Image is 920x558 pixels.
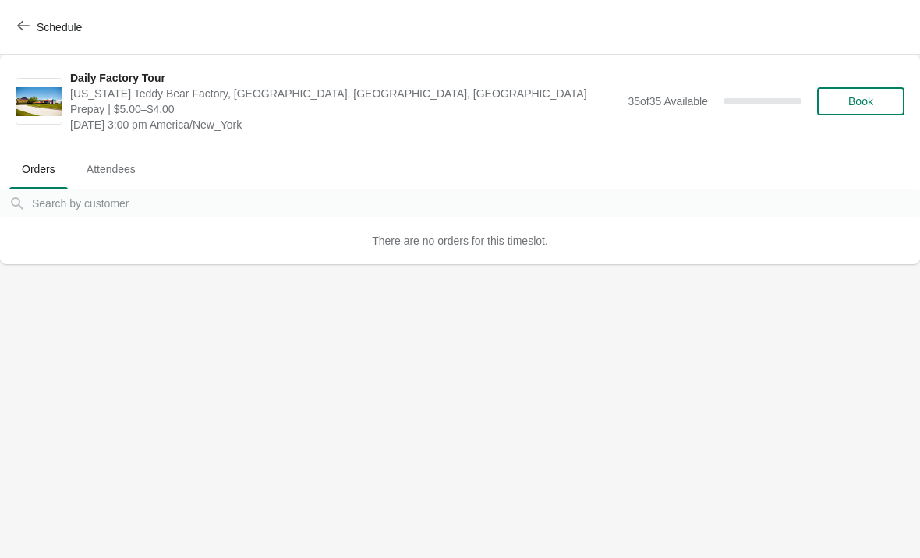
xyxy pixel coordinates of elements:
[70,86,620,101] span: [US_STATE] Teddy Bear Factory, [GEOGRAPHIC_DATA], [GEOGRAPHIC_DATA], [GEOGRAPHIC_DATA]
[848,95,873,108] span: Book
[74,155,148,183] span: Attendees
[70,70,620,86] span: Daily Factory Tour
[70,117,620,132] span: [DATE] 3:00 pm America/New_York
[817,87,904,115] button: Book
[70,101,620,117] span: Prepay | $5.00–$4.00
[628,95,708,108] span: 35 of 35 Available
[372,235,548,247] span: There are no orders for this timeslot.
[31,189,920,217] input: Search by customer
[37,21,82,34] span: Schedule
[9,155,68,183] span: Orders
[8,13,94,41] button: Schedule
[16,87,62,117] img: Daily Factory Tour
